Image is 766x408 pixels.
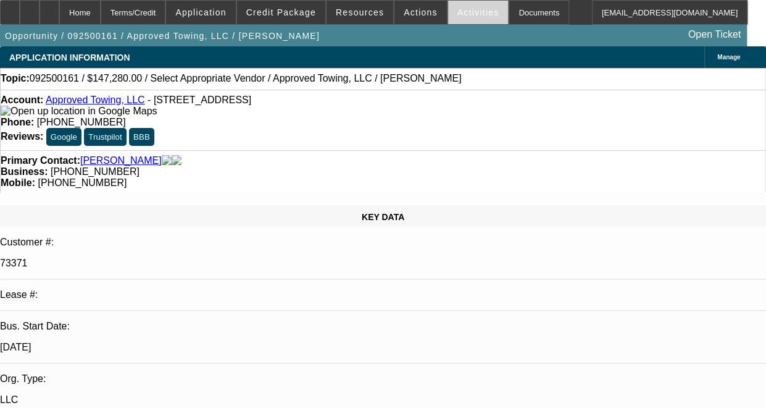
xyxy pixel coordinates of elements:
[683,24,746,45] a: Open Ticket
[1,131,43,142] strong: Reviews:
[404,7,438,17] span: Actions
[84,128,126,146] button: Trustpilot
[5,31,320,41] span: Opportunity / 092500161 / Approved Towing, LLC / [PERSON_NAME]
[457,7,499,17] span: Activities
[175,7,226,17] span: Application
[38,177,127,188] span: [PHONE_NUMBER]
[129,128,154,146] button: BBB
[9,53,130,62] span: APPLICATION INFORMATION
[1,106,157,116] a: View Google Maps
[30,73,462,84] span: 092500161 / $147,280.00 / Select Appropriate Vendor / Approved Towing, LLC / [PERSON_NAME]
[1,177,35,188] strong: Mobile:
[394,1,447,24] button: Actions
[37,117,126,127] span: [PHONE_NUMBER]
[172,155,181,166] img: linkedin-icon.png
[162,155,172,166] img: facebook-icon.png
[51,166,139,177] span: [PHONE_NUMBER]
[717,54,740,61] span: Manage
[1,95,43,105] strong: Account:
[46,95,145,105] a: Approved Towing, LLC
[448,1,509,24] button: Activities
[1,106,157,117] img: Open up location in Google Maps
[1,166,48,177] strong: Business:
[46,128,81,146] button: Google
[237,1,325,24] button: Credit Package
[362,212,404,222] span: KEY DATA
[1,117,34,127] strong: Phone:
[327,1,393,24] button: Resources
[80,155,162,166] a: [PERSON_NAME]
[148,95,251,105] span: - [STREET_ADDRESS]
[246,7,316,17] span: Credit Package
[336,7,384,17] span: Resources
[166,1,235,24] button: Application
[1,155,80,166] strong: Primary Contact:
[1,73,30,84] strong: Topic:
